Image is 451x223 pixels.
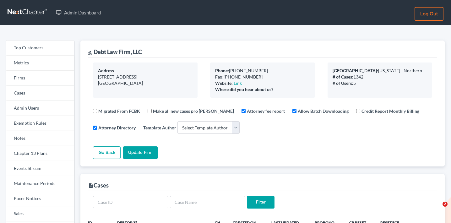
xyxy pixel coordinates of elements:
a: Top Customers [6,41,74,56]
b: # of Cases: [333,74,353,79]
span: 2 [443,202,448,207]
b: # of Users: [333,80,353,86]
input: Filter [247,196,274,209]
a: Chapter 13 Plans [6,146,74,161]
label: Allow Batch Downloading [298,108,349,114]
a: Events Stream [6,161,74,176]
div: [PHONE_NUMBER] [215,74,310,80]
b: Phone: [215,68,229,73]
div: [GEOGRAPHIC_DATA] [98,80,193,86]
a: Cases [6,86,74,101]
a: Pacer Notices [6,191,74,206]
i: description [88,183,94,188]
b: [GEOGRAPHIC_DATA]: [333,68,378,73]
a: Admin Dashboard [53,7,104,18]
b: Where did you hear about us? [215,87,273,92]
a: Exemption Rules [6,116,74,131]
div: [STREET_ADDRESS] [98,74,193,80]
a: Link [234,80,242,86]
div: [US_STATE] - Northern [333,68,427,74]
div: [PHONE_NUMBER] [215,68,310,74]
label: Make all new cases pro [PERSON_NAME] [153,108,234,114]
a: Log out [415,7,443,21]
input: Update Firm [123,146,158,159]
a: Admin Users [6,101,74,116]
div: Cases [88,182,109,189]
a: Metrics [6,56,74,71]
a: Notes [6,131,74,146]
label: Credit Report Monthly Billing [361,108,419,114]
label: Attorney fee report [247,108,285,114]
iframe: Intercom live chat [430,202,445,217]
a: Go Back [93,146,121,159]
label: Attorney Directory [98,124,136,131]
b: Website: [215,80,233,86]
a: Sales [6,206,74,221]
i: gavel [88,51,92,55]
a: Firms [6,71,74,86]
a: Maintenance Periods [6,176,74,191]
b: Address [98,68,114,73]
div: Debt Law Firm, LLC [88,48,142,56]
input: Case ID [93,196,168,209]
b: Fax: [215,74,224,79]
label: Template Author [143,124,176,131]
label: Migrated From FCBK [98,108,140,114]
div: 1342 [333,74,427,80]
input: Case Name [170,196,245,209]
div: 5 [333,80,427,86]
